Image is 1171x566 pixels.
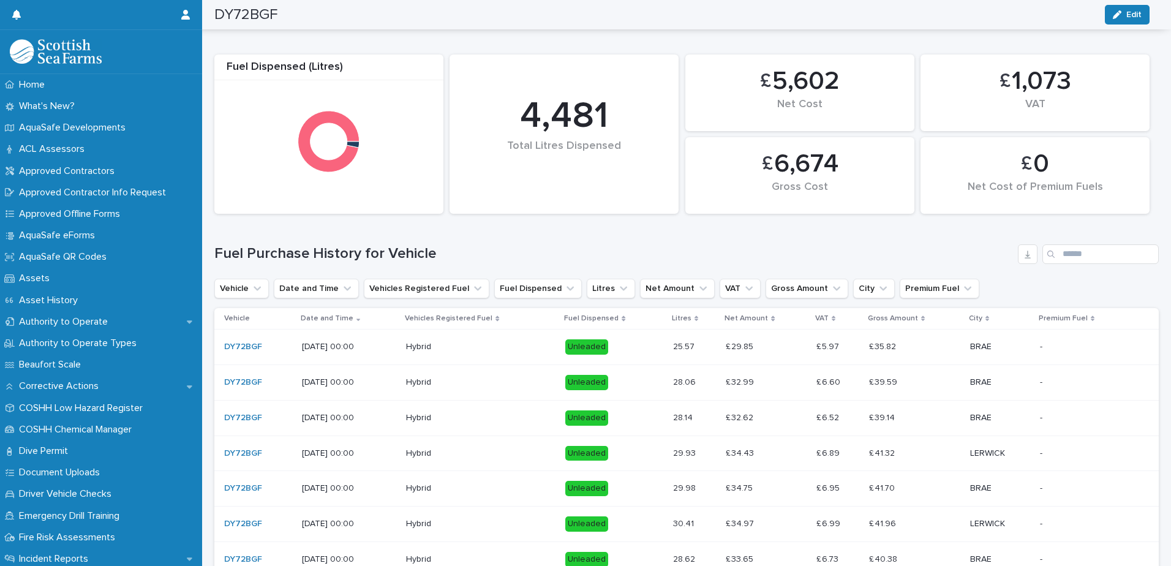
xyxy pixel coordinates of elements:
div: VAT [941,98,1129,124]
div: Fuel Dispensed (Litres) [214,61,443,81]
input: Search [1042,244,1159,264]
p: BRAE [970,554,1030,565]
p: Hybrid [406,377,555,388]
div: Unleaded [565,375,608,390]
p: £ 41.70 [869,481,897,494]
tr: DY72BGF [DATE] 00:00HybridUnleaded30.4130.41 £ 34.97£ 34.97 £ 6.99£ 6.99 £ 41.96£ 41.96 LERWICK-- [214,507,1159,542]
p: £ 34.75 [726,481,755,494]
p: £ 34.43 [726,446,756,459]
div: Gross Cost [706,181,894,206]
p: Hybrid [406,448,555,459]
p: Driver Vehicle Checks [14,488,121,500]
p: Dive Permit [14,445,78,457]
span: Edit [1126,10,1142,19]
tr: DY72BGF [DATE] 00:00HybridUnleaded29.9329.93 £ 34.43£ 34.43 £ 6.89£ 6.89 £ 41.32£ 41.32 LERWICK-- [214,436,1159,471]
p: Hybrid [406,483,555,494]
p: AquaSafe eForms [14,230,105,241]
p: £ 39.14 [869,410,897,423]
p: Document Uploads [14,467,110,478]
h2: DY72BGF [214,6,277,24]
p: 29.98 [673,481,698,494]
p: £ 6.52 [816,410,842,423]
span: 5,602 [772,66,840,97]
a: DY72BGF [224,483,262,494]
p: Assets [14,273,59,284]
p: £ 40.38 [869,552,900,565]
p: Hybrid [406,342,555,352]
div: 4,481 [470,94,658,138]
p: [DATE] 00:00 [302,377,397,388]
p: Hybrid [406,413,555,423]
p: 29.93 [673,446,698,459]
img: bPIBxiqnSb2ggTQWdOVV [10,39,102,64]
a: DY72BGF [224,554,262,565]
a: DY72BGF [224,448,262,459]
p: Fuel Dispensed [564,312,619,325]
p: 28.06 [673,375,698,388]
p: [DATE] 00:00 [302,342,397,352]
p: £ 39.59 [869,375,900,388]
p: AquaSafe Developments [14,122,135,134]
span: £ [1000,70,1011,93]
p: BRAE [970,377,1030,388]
p: £ 6.95 [816,481,842,494]
button: Net Amount [640,279,715,298]
div: Unleaded [565,339,608,355]
button: Vehicles Registered Fuel [364,279,489,298]
tr: DY72BGF [DATE] 00:00HybridUnleaded25.5725.57 £ 29.85£ 29.85 £ 5.97£ 5.97 £ 35.82£ 35.82 BRAE-- [214,330,1159,365]
p: Emergency Drill Training [14,510,129,522]
p: £ 5.97 [816,339,842,352]
button: Fuel Dispensed [494,279,582,298]
p: Vehicles Registered Fuel [405,312,492,325]
p: AquaSafe QR Codes [14,251,116,263]
div: Total Litres Dispensed [470,140,658,178]
p: 30.41 [673,516,696,529]
p: [DATE] 00:00 [302,519,397,529]
p: LERWICK [970,519,1030,529]
p: Fire Risk Assessments [14,532,125,543]
p: What's New? [14,100,85,112]
p: £ 34.97 [726,516,756,529]
p: - [1040,339,1045,352]
div: Unleaded [565,481,608,496]
p: £ 29.85 [726,339,756,352]
div: Net Cost [706,98,894,124]
p: Authority to Operate Types [14,338,146,349]
p: Beaufort Scale [14,359,91,371]
span: £ [760,70,771,93]
p: - [1040,516,1045,529]
button: Edit [1105,5,1150,25]
button: Vehicle [214,279,269,298]
p: - [1040,410,1045,423]
p: - [1040,446,1045,459]
p: £ 33.65 [726,552,756,565]
p: ACL Assessors [14,143,94,155]
p: BRAE [970,413,1030,423]
p: £ 41.32 [869,446,897,459]
p: £ 32.99 [726,375,756,388]
p: BRAE [970,342,1030,352]
p: [DATE] 00:00 [302,483,397,494]
p: Incident Reports [14,553,98,565]
p: Approved Contractors [14,165,124,177]
tr: DY72BGF [DATE] 00:00HybridUnleaded29.9829.98 £ 34.75£ 34.75 £ 6.95£ 6.95 £ 41.70£ 41.70 BRAE-- [214,471,1159,507]
tr: DY72BGF [DATE] 00:00HybridUnleaded28.0628.06 £ 32.99£ 32.99 £ 6.60£ 6.60 £ 39.59£ 39.59 BRAE-- [214,364,1159,400]
p: City [969,312,982,325]
button: Date and Time [274,279,359,298]
p: Asset History [14,295,88,306]
button: City [853,279,895,298]
p: Approved Offline Forms [14,208,130,220]
p: VAT [815,312,829,325]
button: Litres [587,279,635,298]
a: DY72BGF [224,342,262,352]
span: £ [762,153,773,176]
p: £ 6.89 [816,446,842,459]
tr: DY72BGF [DATE] 00:00HybridUnleaded28.1428.14 £ 32.62£ 32.62 £ 6.52£ 6.52 £ 39.14£ 39.14 BRAE-- [214,400,1159,436]
p: - [1040,375,1045,388]
p: £ 6.99 [816,516,843,529]
p: Net Amount [725,312,768,325]
span: 1,073 [1012,66,1071,97]
p: Litres [672,312,691,325]
p: 28.62 [673,552,698,565]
